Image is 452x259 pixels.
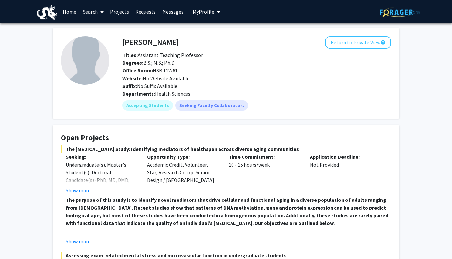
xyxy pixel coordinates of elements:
img: ForagerOne Logo [380,7,420,17]
span: B.S.; M.S.; Ph.D. [122,59,175,66]
a: Search [80,0,107,23]
mat-chip: Seeking Faculty Collaborators [175,100,248,111]
span: My Profile [193,8,214,15]
span: Health Sciences [155,91,190,97]
span: Assistant Teaching Professor [122,52,203,58]
p: Time Commitment: [229,153,300,161]
mat-icon: help [380,38,386,46]
a: Home [60,0,80,23]
button: Show more [66,187,91,194]
b: Suffix: [122,83,137,89]
span: No Suffix Available [122,83,177,89]
a: Projects [107,0,132,23]
div: 10 - 15 hours/week [224,153,305,194]
span: HSB 11W61 [122,67,178,74]
button: Show more [66,237,91,245]
button: Return to Private View [325,36,391,49]
a: Messages [159,0,187,23]
img: Profile Picture [61,36,109,85]
div: Undergraduate(s), Master's Student(s), Doctoral Candidate(s) (PhD, MD, DMD, PharmD, etc.) [66,161,137,192]
div: Not Provided [305,153,386,194]
div: Academic Credit, Volunteer, Star, Research Co-op, Senior Design / [GEOGRAPHIC_DATA] [142,153,223,194]
b: Departments: [122,91,155,97]
strong: The purpose of this study is to identify novel mediators that drive cellular and functional aging... [66,197,388,226]
iframe: Chat [5,230,28,254]
h4: Open Projects [61,133,391,143]
h4: [PERSON_NAME] [122,36,179,48]
p: Application Deadline: [310,153,381,161]
mat-chip: Accepting Students [122,100,173,111]
b: Degrees: [122,59,143,66]
b: Titles: [122,52,138,58]
p: Seeking: [66,153,137,161]
b: Office Room: [122,67,153,74]
span: No Website Available [122,75,190,81]
span: The [MEDICAL_DATA] Study: Identifying mediators of healthspan across diverse aging communities [61,145,391,153]
p: Opportunity Type: [147,153,219,161]
b: Website: [122,75,143,81]
a: Requests [132,0,159,23]
img: Drexel University Logo [37,5,57,20]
